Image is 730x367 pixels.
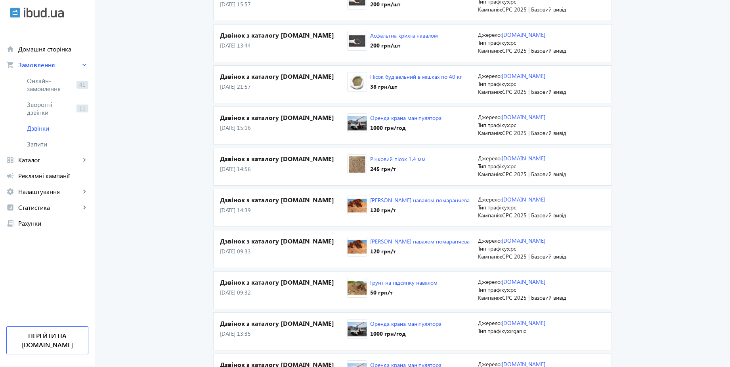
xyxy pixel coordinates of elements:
span: Кампанія: [478,129,502,137]
span: Кампанія: [478,253,502,260]
h4: Дзвінок з каталогу [DOMAIN_NAME] [220,154,347,163]
h4: Дзвінок з каталогу [DOMAIN_NAME] [220,113,347,122]
span: CPC 2025 | Базовий вивід [502,6,566,13]
h4: Дзвінок з каталогу [DOMAIN_NAME] [220,72,347,81]
div: 120 грн /т [370,206,470,214]
span: cpc [508,203,516,211]
p: [DATE] 13:44 [220,42,347,49]
span: Джерело: [478,319,502,327]
span: Тип трафіку: [478,286,508,293]
h4: Дзвінок з каталогу [DOMAIN_NAME] [220,237,347,245]
span: cpc [508,286,516,293]
mat-icon: settings [6,188,14,196]
mat-icon: keyboard_arrow_right [80,188,88,196]
span: Кампанія: [478,294,502,301]
div: 1000 грн /год [370,330,441,338]
span: CPC 2025 | Базовий вивід [502,211,566,219]
div: 200 грн /шт [370,0,438,8]
span: CPC 2025 | Базовий вивід [502,170,566,178]
span: cpc [508,80,516,87]
a: Пісок будівельний в мішках по 40 кг [370,73,462,80]
div: 200 грн /шт [370,42,438,49]
a: [DOMAIN_NAME] [502,196,545,203]
span: Рахунки [18,219,88,227]
a: Оренда крана маніпулятора [370,320,441,327]
span: 41 [76,81,88,89]
img: 23737682eb171483c41408130436262-b1785508a6.jpg [348,239,367,255]
a: [DOMAIN_NAME] [502,154,545,162]
a: [PERSON_NAME] навалом помаранчева [370,238,470,245]
a: Асфальтна крихта навалом [370,32,438,39]
span: cpc [508,121,516,129]
span: Кампанія: [478,47,502,54]
p: [DATE] 15:16 [220,124,347,132]
a: [DOMAIN_NAME] [502,31,545,38]
span: Статистика [18,203,80,211]
span: Кампанія: [478,211,502,219]
a: [PERSON_NAME] навалом помаранчева [370,196,470,204]
p: [DATE] 15:57 [220,0,347,8]
mat-icon: keyboard_arrow_right [80,203,88,211]
span: Джерело: [478,237,502,244]
span: Джерело: [478,196,502,203]
img: 23345682eb17276d1e4243389144230-12c140a6c5.jpg [348,115,367,131]
a: Річковий пісок 1,4 мм [370,155,426,163]
a: [DOMAIN_NAME] [502,72,545,80]
p: [DATE] 09:33 [220,247,347,255]
h4: Дзвінок з каталогу [DOMAIN_NAME] [220,278,347,287]
a: [DOMAIN_NAME] [502,278,545,285]
span: CPC 2025 | Базовий вивід [502,129,566,137]
span: Онлайн-замовлення [27,77,73,93]
mat-icon: keyboard_arrow_right [80,61,88,69]
mat-icon: campaign [6,172,14,180]
span: Тип трафіку: [478,80,508,87]
span: Кампанія: [478,6,502,13]
span: Налаштування [18,188,80,196]
a: Грунт на підсипку навалом [370,279,438,286]
a: [DOMAIN_NAME] [502,319,545,327]
span: Джерело: [478,72,502,80]
a: Перейти на [DOMAIN_NAME] [6,326,88,354]
mat-icon: shopping_cart [6,61,14,69]
span: Кампанія: [478,170,502,178]
h4: Дзвінок з каталогу [DOMAIN_NAME] [220,196,347,204]
mat-icon: receipt_long [6,219,14,227]
span: Домашня сторінка [18,45,88,53]
img: 23737682eb171483c41408130436262-b1785508a6.jpg [348,198,367,214]
h4: Дзвінок з каталогу [DOMAIN_NAME] [220,31,347,40]
span: CPC 2025 | Базовий вивід [502,88,566,95]
span: Тип трафіку: [478,121,508,129]
img: ibud.svg [10,8,20,18]
a: [DOMAIN_NAME] [502,113,545,121]
span: Тип трафіку: [478,162,508,170]
span: Тип трафіку: [478,39,508,46]
div: 38 грн /шт [370,83,462,91]
h4: Дзвінок з каталогу [DOMAIN_NAME] [220,319,347,328]
span: Тип трафіку: [478,327,508,335]
span: cpc [508,245,516,252]
span: Джерело: [478,31,502,38]
a: [DOMAIN_NAME] [502,237,545,244]
p: [DATE] 14:56 [220,165,347,173]
div: 120 грн /т [370,247,470,255]
span: cpc [508,162,516,170]
img: 23345682eb17276d1e4243389144230-12c140a6c5.jpg [348,321,367,337]
span: Зворотні дзвінки [27,101,73,116]
span: 11 [76,105,88,112]
span: Запити [27,140,88,148]
span: CPC 2025 | Базовий вивід [502,253,566,260]
mat-icon: grid_view [6,156,14,164]
span: Джерело: [478,278,502,285]
span: Замовлення [18,61,80,69]
div: 1000 грн /год [370,124,441,132]
div: 245 грн /т [370,165,426,173]
p: [DATE] 21:57 [220,83,347,91]
span: cpc [508,39,516,46]
span: Джерело: [478,113,502,121]
img: 23740682eb171c0f009428771339925-9a8d5c096f.jpg [348,33,367,49]
span: Дзвінки [27,124,88,132]
img: ibud_text.svg [24,8,64,18]
a: Оренда крана маніпулятора [370,114,441,122]
img: 23740682eb16fe2a898523588273313-9f36f3ee95.jpg [348,74,367,90]
span: Каталог [18,156,80,164]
